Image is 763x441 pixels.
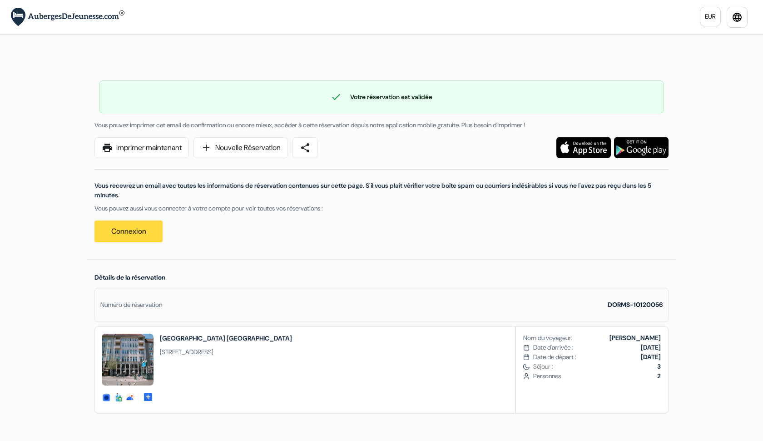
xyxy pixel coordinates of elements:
p: Vous pouvez aussi vous connecter à votre compte pour voir toutes vos réservations : [94,204,669,213]
a: printImprimer maintenant [94,137,189,158]
b: 2 [657,372,661,380]
a: language [727,7,748,28]
b: 3 [657,362,661,371]
div: Votre réservation est validée [99,91,664,102]
img: Téléchargez l'application gratuite [556,137,611,158]
h2: [GEOGRAPHIC_DATA] [GEOGRAPHIC_DATA] [160,334,292,343]
p: Vous recevrez un email avec toutes les informations de réservation contenues sur cette page. S'il... [94,181,669,200]
span: Date de départ : [533,352,576,362]
span: [STREET_ADDRESS] [160,347,292,357]
a: EUR [700,7,721,26]
a: share [292,137,318,158]
a: add_box [143,391,154,401]
span: share [300,142,311,153]
span: Détails de la réservation [94,273,165,281]
b: [DATE] [641,343,661,351]
span: check [331,91,342,102]
span: Vous pouvez imprimer cet email de confirmation ou encore mieux, accéder à cette réservation depui... [94,121,525,129]
b: [DATE] [641,353,661,361]
img: hostel_21646_15122396395150.jpg [102,334,154,386]
i: language [732,12,743,23]
a: Connexion [94,220,163,242]
img: AubergesDeJeunesse.com [11,8,124,26]
span: Date d'arrivée : [533,343,573,352]
img: Téléchargez l'application gratuite [614,137,669,158]
a: addNouvelle Réservation [193,137,288,158]
span: Nom du voyageur: [523,333,572,343]
b: [PERSON_NAME] [609,334,661,342]
span: Personnes [533,371,661,381]
div: Numéro de réservation [100,300,162,310]
span: Séjour : [533,362,661,371]
span: print [102,142,113,153]
strong: DORMS-10120056 [608,301,663,309]
span: add [201,142,212,153]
